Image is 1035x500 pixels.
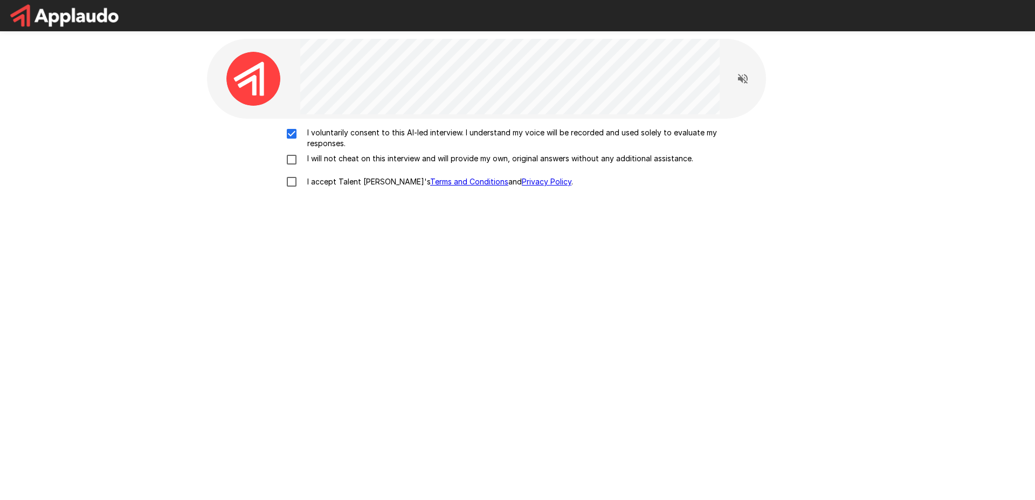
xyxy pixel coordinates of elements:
p: I voluntarily consent to this AI-led interview. I understand my voice will be recorded and used s... [303,127,755,149]
p: I will not cheat on this interview and will provide my own, original answers without any addition... [303,153,693,164]
p: I accept Talent [PERSON_NAME]'s and . [303,176,573,187]
a: Privacy Policy [522,177,571,186]
button: Read questions aloud [732,68,754,90]
img: applaudo_avatar.png [226,52,280,106]
a: Terms and Conditions [430,177,508,186]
